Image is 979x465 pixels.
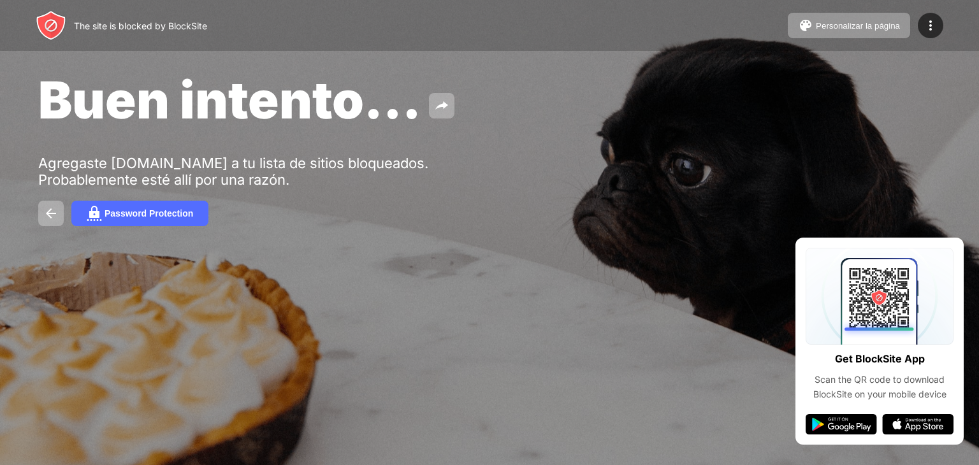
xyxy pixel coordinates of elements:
button: Password Protection [71,201,208,226]
img: share.svg [434,98,449,113]
button: Personalizar la página [788,13,910,38]
div: The site is blocked by BlockSite [74,20,207,31]
div: Password Protection [105,208,193,218]
div: Agregaste [DOMAIN_NAME] a tu lista de sitios bloqueados. Probablemente esté allí por una razón. [38,155,432,188]
img: menu-icon.svg [923,18,938,33]
img: back.svg [43,206,59,221]
img: app-store.svg [882,414,954,434]
span: Buen intento... [38,69,421,131]
img: google-play.svg [806,414,877,434]
div: Personalizar la página [816,21,900,31]
img: header-logo.svg [36,10,66,41]
div: Scan the QR code to download BlockSite on your mobile device [806,373,954,401]
div: Get BlockSite App [835,350,925,368]
img: password.svg [87,206,102,221]
img: pallet.svg [798,18,813,33]
img: qrcode.svg [806,248,954,345]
